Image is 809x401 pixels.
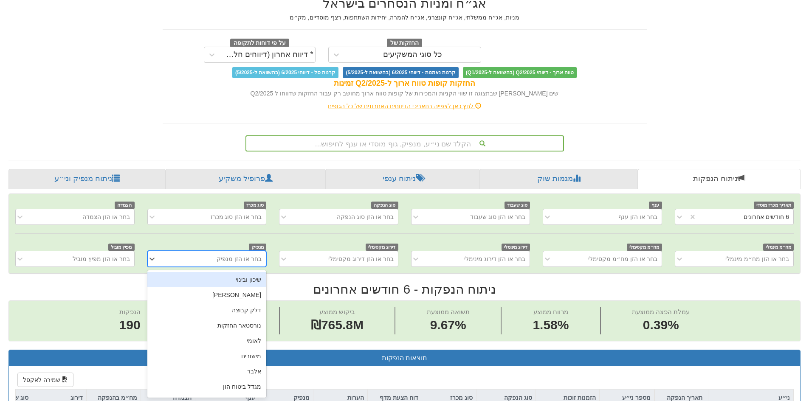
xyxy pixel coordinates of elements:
div: בחר או הזן דירוג מקסימלי [328,255,394,263]
div: בחר או הזן הצמדה [82,213,130,221]
div: שיכון ובינוי [147,272,266,287]
span: סוג הנפקה [371,202,398,209]
span: מפיץ מוביל [108,244,135,251]
span: דירוג מקסימלי [366,244,398,251]
div: לחץ כאן לצפייה בתאריכי הדיווחים האחרונים של כל הגופים [156,102,653,110]
span: תאריך מכרז מוסדי [754,202,794,209]
a: ניתוח מנפיק וני״ע [8,169,166,189]
div: לאומי [147,333,266,348]
div: החזקות קופות טווח ארוך ל-Q2/2025 זמינות [163,78,647,89]
span: דירוג מינימלי [502,244,530,251]
div: * דיווח אחרון (דיווחים חלקיים) [222,50,313,59]
div: כל סוגי המשקיעים [383,50,442,59]
span: תשואה ממוצעת [427,308,470,315]
div: בחר או הזן סוג שעבוד [470,213,525,221]
div: [PERSON_NAME] [147,287,266,303]
div: בחר או הזן מנפיק [217,255,262,263]
div: בחר או הזן ענף [618,213,657,221]
span: סוג שעבוד [505,202,530,209]
div: מישורים [147,348,266,364]
div: בחר או הזן מח״מ מקסימלי [588,255,657,263]
h5: מניות, אג״ח ממשלתי, אג״ח קונצרני, אג״ח להמרה, יחידות השתתפות, רצף מוסדיים, מק״מ [163,14,647,21]
span: ₪765.8M [311,318,364,332]
div: הקלד שם ני״ע, מנפיק, גוף מוסדי או ענף לחיפוש... [246,136,563,151]
span: סוג מכרז [244,202,267,209]
div: 6 חודשים אחרונים [744,213,789,221]
h3: תוצאות הנפקות [15,354,794,362]
span: החזקות של [387,39,423,48]
span: טווח ארוך - דיווחי Q2/2025 (בהשוואה ל-Q1/2025) [463,67,577,78]
div: מגדל ביטוח הון [147,379,266,394]
div: נורסטאר החזקות [147,318,266,333]
span: על פי דוחות לתקופה [230,39,289,48]
span: מח״מ מקסימלי [627,244,662,251]
span: מרווח ממוצע [533,308,568,315]
div: דלק קבוצה [147,303,266,318]
span: 0.39% [632,316,690,334]
span: הנפקות [119,308,141,315]
span: מח״מ מינמלי [763,244,794,251]
a: פרופיל משקיע [166,169,325,189]
span: ענף [649,202,662,209]
div: בחר או הזן מפיץ מוביל [73,255,130,263]
span: 9.67% [427,316,470,334]
span: קרנות סל - דיווחי 6/2025 (בהשוואה ל-5/2025) [232,67,338,78]
div: בחר או הזן דירוג מינימלי [464,255,525,263]
h2: ניתוח הנפקות - 6 חודשים אחרונים [8,282,801,296]
span: עמלת הפצה ממוצעת [632,308,690,315]
div: בחר או הזן סוג הנפקה [337,213,394,221]
div: שים [PERSON_NAME] שבתצוגה זו שווי הקניות והמכירות של קופות טווח ארוך מחושב רק עבור החזקות שדווחו ... [163,89,647,98]
a: ניתוח הנפקות [638,169,801,189]
a: מגמות שוק [480,169,637,189]
span: הצמדה [115,202,135,209]
div: אלבר [147,364,266,379]
a: ניתוח ענפי [326,169,480,189]
span: ביקוש ממוצע [319,308,355,315]
span: 190 [119,316,141,334]
div: בחר או הזן מח״מ מינמלי [725,255,789,263]
div: בחר או הזן סוג מכרז [211,213,262,221]
button: שמירה לאקסל [17,373,73,387]
span: קרנות נאמנות - דיווחי 6/2025 (בהשוואה ל-5/2025) [343,67,458,78]
span: מנפיק [249,244,266,251]
span: 1.58% [533,316,569,334]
